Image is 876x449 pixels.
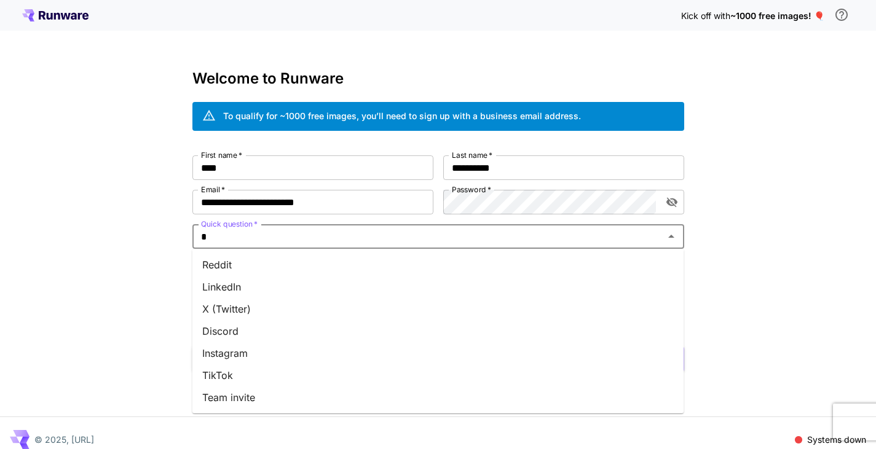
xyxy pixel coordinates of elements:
[192,298,684,320] li: X (Twitter)
[661,191,683,213] button: toggle password visibility
[201,150,242,160] label: First name
[201,219,258,229] label: Quick question
[829,2,854,27] button: In order to qualify for free credit, you need to sign up with a business email address and click ...
[34,433,94,446] p: © 2025, [URL]
[663,228,680,245] button: Close
[452,184,491,195] label: Password
[681,10,730,21] span: Kick off with
[192,254,684,276] li: Reddit
[192,70,684,87] h3: Welcome to Runware
[192,320,684,342] li: Discord
[730,10,824,21] span: ~1000 free images! 🎈
[192,342,684,364] li: Instagram
[223,109,581,122] div: To qualify for ~1000 free images, you’ll need to sign up with a business email address.
[807,433,866,446] p: Systems down
[192,276,684,298] li: LinkedIn
[192,364,684,386] li: TikTok
[452,150,492,160] label: Last name
[192,386,684,408] li: Team invite
[201,184,225,195] label: Email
